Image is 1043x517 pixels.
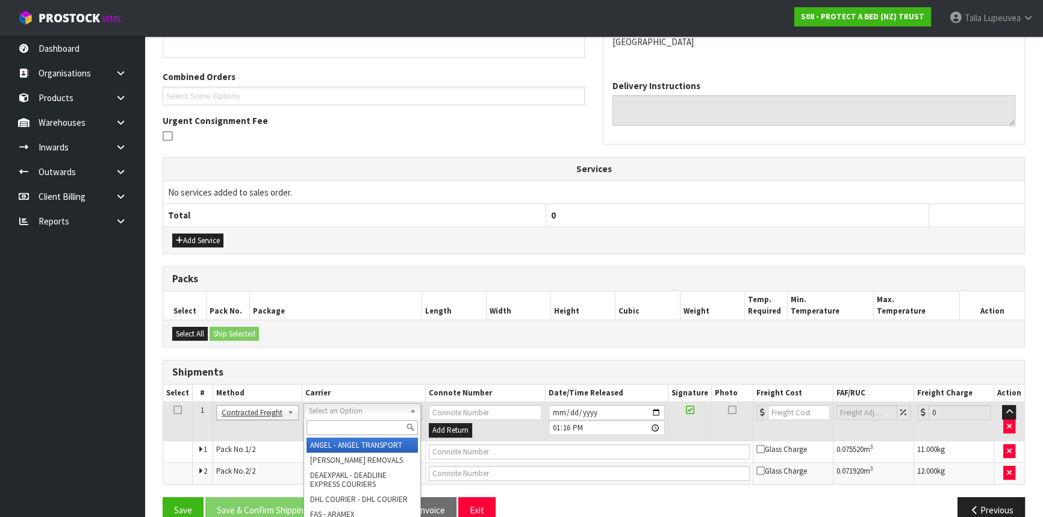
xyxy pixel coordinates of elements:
td: m [833,462,914,484]
th: Min. Temperature [788,291,874,320]
h3: Shipments [172,367,1015,378]
sup: 3 [870,443,873,451]
th: Freight Charge [914,385,994,402]
li: DEAEXPAKL - DEADLINE EXPRESS COURIERS [307,468,418,492]
th: Services [163,158,1024,181]
button: Ship Selected [210,327,259,341]
span: Talia [965,12,982,23]
button: Select All [172,327,208,341]
th: Date/Time Released [545,385,668,402]
img: cube-alt.png [18,10,33,25]
span: 1 [201,405,204,415]
th: Length [422,291,486,320]
th: Pack No. [207,291,250,320]
li: DHL COURIER - DHL COURIER [307,492,418,507]
input: Connote Number [429,466,750,481]
span: Contracted Freight [222,406,282,420]
th: Action [960,291,1024,320]
th: Action [994,385,1024,402]
th: Signature [668,385,712,402]
th: Width [486,291,550,320]
th: Height [551,291,615,320]
label: Combined Orders [163,70,235,83]
sup: 3 [870,465,873,472]
span: ProStock [39,10,100,26]
td: kg [914,441,994,462]
th: Freight Cost [753,385,833,402]
th: Total [163,203,546,226]
a: S08 - PROTECT A BED (NZ) TRUST [794,7,931,26]
span: 1 [204,444,207,454]
span: Glass Charge [756,466,807,476]
td: Pack No. [213,441,425,462]
span: 0 [551,209,556,221]
th: Temp. Required [744,291,788,320]
th: Max. Temperature [874,291,960,320]
th: Select [163,291,207,320]
th: FAF/RUC [833,385,914,402]
td: m [833,441,914,462]
button: Add Return [429,423,472,438]
input: Connote Number [429,444,750,459]
small: WMS [102,13,121,25]
th: # [193,385,213,402]
th: Connote Number [425,385,545,402]
span: 1/2 [245,444,255,454]
span: 11.000 [917,444,937,454]
label: Urgent Consignment Fee [163,114,268,127]
th: Photo [712,385,753,402]
input: Freight Cost [768,405,830,420]
span: Lupeuvea [983,12,1021,23]
span: Glass Charge [756,444,807,454]
input: Freight Charge [929,405,991,420]
td: kg [914,462,994,484]
th: Cubic [615,291,680,320]
h3: Packs [172,273,1015,285]
label: Delivery Instructions [612,79,700,92]
th: Select [163,385,193,402]
th: Method [213,385,302,402]
span: 2/2 [245,466,255,476]
th: Carrier [302,385,425,402]
span: 0.075520 [836,444,864,454]
li: [PERSON_NAME] REMOVALS [307,453,418,468]
input: Freight Adjustment [836,405,898,420]
span: Select an Option [309,404,405,418]
span: 12.000 [917,466,937,476]
td: No services added to sales order. [163,181,1024,203]
li: ANGEL - ANGEL TRANSPORT [307,438,418,453]
span: 2 [204,466,207,476]
button: Add Service [172,234,223,248]
strong: S08 - PROTECT A BED (NZ) TRUST [801,11,924,22]
td: Pack No. [213,462,425,484]
input: Connote Number [429,405,542,420]
th: Weight [680,291,744,320]
span: 0.071920 [836,466,864,476]
th: Package [249,291,422,320]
